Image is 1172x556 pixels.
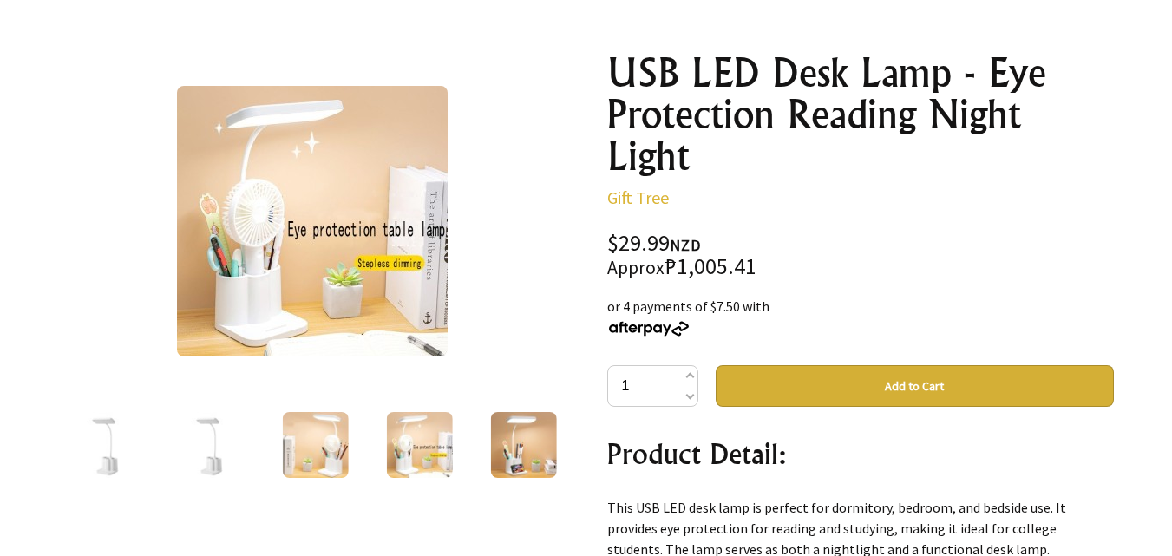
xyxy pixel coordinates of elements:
a: Gift Tree [607,186,669,208]
img: USB LED Desk Lamp - Eye Protection Reading Night Light [74,412,140,478]
img: USB LED Desk Lamp - Eye Protection Reading Night Light [282,412,348,478]
img: USB LED Desk Lamp - Eye Protection Reading Night Light [490,412,556,478]
button: Add to Cart [716,365,1114,407]
img: USB LED Desk Lamp - Eye Protection Reading Night Light [177,86,448,356]
img: Afterpay [607,321,691,337]
img: USB LED Desk Lamp - Eye Protection Reading Night Light [178,412,244,478]
small: Approx [607,256,665,279]
div: $29.99 ₱1,005.41 [607,232,1114,278]
h2: Product Detail: [607,433,1114,474]
div: or 4 payments of $7.50 with [607,296,1114,337]
h1: USB LED Desk Lamp - Eye Protection Reading Night Light [607,52,1114,177]
img: USB LED Desk Lamp - Eye Protection Reading Night Light [386,412,452,478]
span: NZD [670,235,701,255]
